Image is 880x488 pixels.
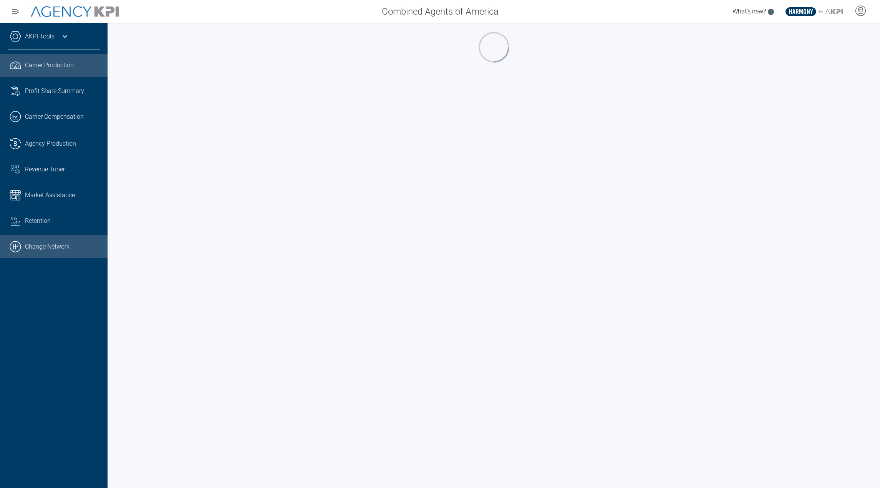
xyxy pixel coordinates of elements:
span: Profit Share Summary [25,86,84,96]
span: Carrier Compensation [25,112,84,121]
span: Revenue Tuner [25,165,65,174]
img: AgencyKPI [31,6,119,17]
div: Retention [25,216,100,226]
a: AKPI Tools [25,32,55,41]
div: oval-loading [477,31,510,64]
span: Combined Agents of America [382,5,499,18]
span: Market Assistance [25,191,75,200]
span: Carrier Production [25,61,74,70]
span: Agency Production [25,139,76,148]
span: What's new? [733,8,766,15]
